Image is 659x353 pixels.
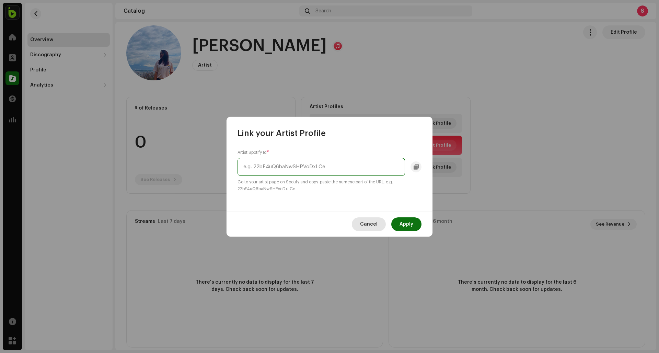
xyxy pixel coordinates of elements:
button: Cancel [352,217,386,231]
label: Artist Spotify Id [238,150,269,155]
span: Link your Artist Profile [238,128,326,139]
small: Go to your artist page on Spotify and copy-paste the numeric part of the URL. e.g. 22bE4uQ6baNwSH... [238,179,421,192]
span: Cancel [360,217,378,231]
button: Apply [391,217,421,231]
input: e.g. 22bE4uQ6baNwSHPVcDxLCe [238,158,405,176]
span: Apply [400,217,413,231]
